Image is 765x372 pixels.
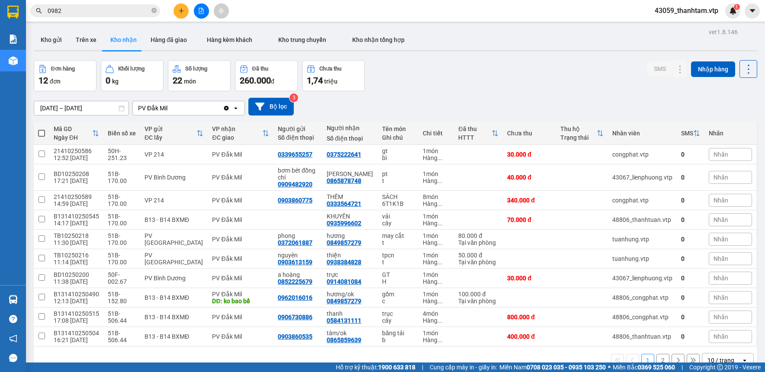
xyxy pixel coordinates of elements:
div: 12:13 [DATE] [54,298,99,305]
div: 0372061887 [278,239,312,246]
div: 50.000 đ [458,252,498,259]
div: tuanhung.vtp [612,236,672,243]
div: 30.000 đ [507,151,552,158]
button: Kho nhận [103,29,144,50]
div: Chưa thu [507,130,552,137]
div: Số điện thoại [278,134,318,141]
span: ... [437,239,443,246]
span: đơn [50,78,61,85]
div: tâm/ok [327,330,373,337]
div: Hàng thông thường [423,200,450,207]
div: VP gửi [145,125,196,132]
div: hương/ok [327,291,373,298]
div: PV Đắk Mil [212,255,269,262]
div: PV Đắk Mil [212,197,269,204]
div: 51B-506.44 [108,330,136,343]
button: caret-down [745,3,760,19]
span: Nhãn [714,216,728,223]
div: 8 món [423,193,450,200]
div: Hàng thông thường [423,278,450,285]
div: tpcn [382,252,414,259]
span: Nhãn [714,314,728,321]
div: 6T1K1B [382,200,414,207]
div: a hoàng [278,271,318,278]
div: 0962016016 [278,294,312,301]
div: VP 214 [145,197,203,204]
button: Bộ lọc [248,98,294,115]
th: Toggle SortBy [49,122,103,145]
div: 21410250589 [54,193,99,200]
div: Số điện thoại [327,135,373,142]
div: nguyên [278,252,318,259]
div: Chưa thu [319,66,341,72]
svg: open [232,105,239,112]
div: 51B-152.80 [108,291,136,305]
span: ... [437,154,443,161]
div: may cắt [382,232,414,239]
div: 0333564721 [327,200,361,207]
span: ⚪️ [608,366,611,369]
div: t [382,259,414,266]
div: bì [382,154,414,161]
div: B131410250545 [54,213,99,220]
button: Số lượng22món [168,60,231,91]
div: 1 món [423,291,450,298]
span: Hàng kèm khách [207,36,252,43]
div: trực [327,271,373,278]
div: 100.000 đ [458,291,498,298]
div: 0935996602 [327,220,361,227]
span: Miền Nam [499,362,606,372]
div: PV Đắk Mil [212,314,269,321]
div: Mã GD [54,125,92,132]
div: 0852225679 [278,278,312,285]
div: ver 1.8.146 [709,27,738,37]
span: Nhãn [714,197,728,204]
div: 0903860775 [278,197,312,204]
div: Nhãn [709,130,752,137]
div: Tại văn phòng [458,259,498,266]
div: TB10250218 [54,232,99,239]
button: SMS [647,61,673,77]
div: 12:52 [DATE] [54,154,99,161]
button: Đơn hàng12đơn [34,60,96,91]
div: 11:14 [DATE] [54,259,99,266]
span: ... [437,220,443,227]
div: c [382,298,414,305]
div: 0906730886 [278,314,312,321]
div: 0903860535 [278,333,312,340]
span: Kho nhận tổng hợp [352,36,405,43]
div: 51B-170.00 [108,252,136,266]
div: Người gửi [278,125,318,132]
div: Tên món [382,125,414,132]
span: 1,74 [307,75,323,86]
div: Khối lượng [118,66,145,72]
div: 51B-170.00 [108,213,136,227]
span: 260.000 [240,75,271,86]
div: 1 món [423,232,450,239]
div: PV Đắk Mil [212,291,269,298]
input: Select a date range. [34,101,129,115]
button: file-add [194,3,209,19]
div: gốm [382,291,414,298]
div: KHUYÊN [327,213,373,220]
div: SMS [681,130,693,137]
button: Trên xe [69,29,103,50]
span: Nhãn [714,255,728,262]
span: Nhãn [714,294,728,301]
span: 43059_thanhtam.vtp [648,5,725,16]
div: 0339655257 [278,151,312,158]
div: PV Đắk Mil [212,333,269,340]
div: 43067_lienphuong.vtp [612,275,672,282]
th: Toggle SortBy [556,122,608,145]
div: bơm bét đồng chí [278,167,318,181]
div: B13 - B14 BXMĐ [145,333,203,340]
div: 50F-002.67 [108,271,136,285]
div: t [382,239,414,246]
div: vải [382,213,414,220]
div: Hàng thông thường [423,220,450,227]
span: Miền Bắc [613,362,675,372]
sup: 3 [289,93,298,102]
div: Ngày ĐH [54,134,92,141]
div: 1 món [423,252,450,259]
div: 0903613159 [278,259,312,266]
